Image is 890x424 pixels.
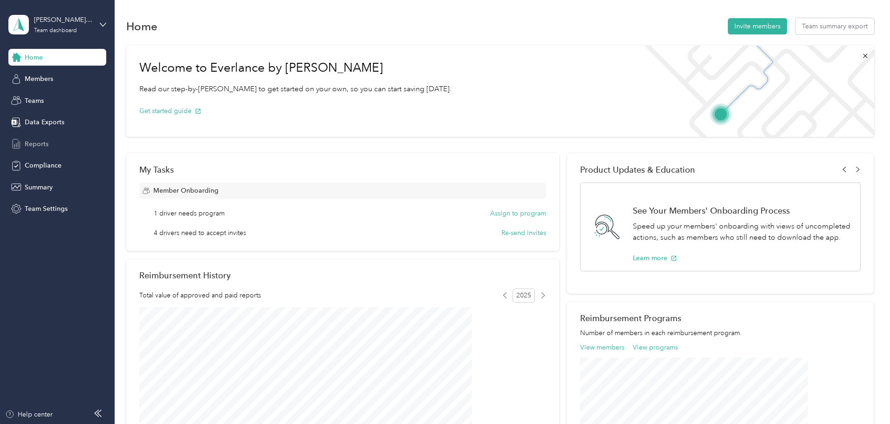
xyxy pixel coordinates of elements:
button: Learn more [633,253,677,263]
iframe: Everlance-gr Chat Button Frame [838,372,890,424]
div: [PERSON_NAME] Direct Reports [34,15,92,25]
h2: Reimbursement Programs [580,313,861,323]
span: Member Onboarding [153,186,219,195]
span: Home [25,53,43,62]
button: Help center [5,410,53,419]
span: Summary [25,182,53,192]
span: 1 driver needs program [154,209,225,218]
p: Read our step-by-[PERSON_NAME] to get started on your own, so you can start saving [DATE]. [139,83,452,95]
button: View programs [633,343,678,352]
span: Product Updates & Education [580,165,695,175]
p: Speed up your members' onboarding with views of uncompleted actions, such as members who still ne... [633,221,850,243]
h1: Home [126,21,157,31]
h2: Reimbursement History [139,270,231,280]
div: My Tasks [139,165,546,175]
span: 2025 [513,289,535,303]
div: Team dashboard [34,28,77,34]
span: Compliance [25,161,62,170]
img: Welcome to everlance [635,46,874,137]
button: Assign to program [490,209,546,218]
span: Reports [25,139,48,149]
button: Team summary export [795,18,874,34]
button: Get started guide [139,106,201,116]
span: 4 drivers need to accept invites [154,228,246,238]
span: Teams [25,96,44,106]
span: Members [25,74,53,84]
button: View members [580,343,624,352]
p: Number of members in each reimbursement program. [580,328,861,338]
span: Data Exports [25,117,64,127]
h1: Welcome to Everlance by [PERSON_NAME] [139,61,452,75]
button: Re-send invites [501,228,546,238]
h1: See Your Members' Onboarding Process [633,206,850,215]
span: Total value of approved and paid reports [139,290,261,300]
span: Team Settings [25,204,68,214]
button: Invite members [728,18,787,34]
